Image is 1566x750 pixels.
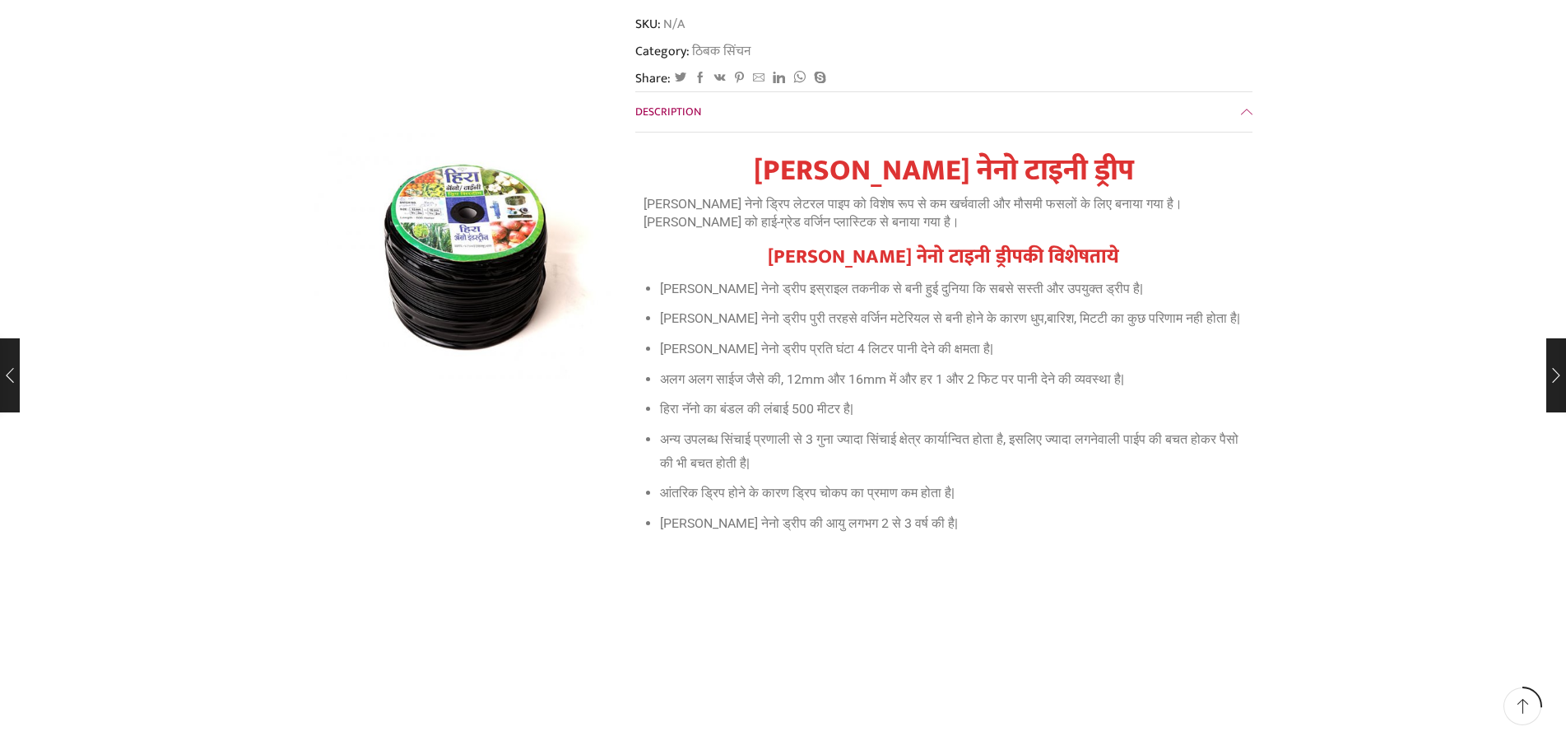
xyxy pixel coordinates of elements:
[690,40,750,62] a: ठिबक सिंचन
[660,482,1244,505] li: आंतरिक ड्रिप होने के कारण ड्रिप चोकप का प्रमाण कम होता है|
[661,15,685,34] span: N/A
[635,42,750,61] span: Category:
[754,146,1134,195] strong: [PERSON_NAME] नेनो टाइनी ड्रीप
[660,398,1244,422] li: हिरा नॅनो का बंडल की लंबाई 500 मीटर है|
[660,277,1244,301] li: [PERSON_NAME] नेनो ड्रीप इस्राइल तकनीक से बनी हुई दुनिया कि सबसे सस्ती और उपयुक्त ड्रीप है|
[635,92,1252,132] a: Description
[660,307,1244,331] li: [PERSON_NAME] नेनो ड्रीप पुरी तरहसे वर्जिन मटेरियल से बनी होने के कारण धुप,बारिश, मिटटी का कुछ पर...
[644,196,1183,231] span: [PERSON_NAME] नेनो ड्रिप लेटरल पाइप को विशेष रूप से कम खर्चवाली और मौसमी फसलों के लिए बनाया गया ह...
[635,102,701,121] span: Description
[660,368,1244,392] li: अलग अलग साईज जैसे की, 12mm और 16mm में और हर 1 और 2 फिट पर पानी देने की व्यवस्था है|
[768,240,1119,273] strong: [PERSON_NAME] नेनो टाइनी ड्रीपकी विशेषताये
[635,69,671,88] span: Share:
[660,338,1244,361] li: [PERSON_NAME] नेनो ड्रीप प्रति घंटा 4 लिटर पानी देने की क्षमता है|
[635,15,1252,34] span: SKU:
[660,428,1244,475] li: अन्य उपलब्ध सिंचाई प्रणाली से 3 गुना ज्यादा सिंचाई क्षेत्र कार्यान्वित होता है, इसलिए ज्यादा लगने...
[660,512,1244,536] li: [PERSON_NAME] नेनो ड्रीप की आयु लगभग 2 से 3 वर्ष की है|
